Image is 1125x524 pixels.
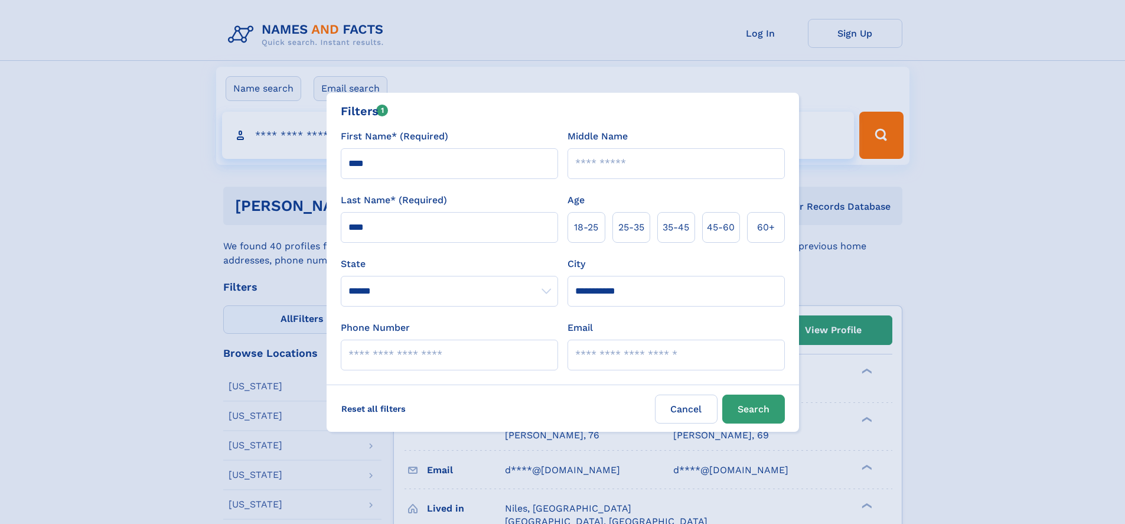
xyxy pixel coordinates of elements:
span: 18‑25 [574,220,598,235]
label: Reset all filters [334,395,413,423]
label: Middle Name [568,129,628,144]
label: Email [568,321,593,335]
label: City [568,257,585,271]
div: Filters [341,102,389,120]
label: Age [568,193,585,207]
label: Phone Number [341,321,410,335]
label: Cancel [655,395,718,424]
span: 60+ [757,220,775,235]
button: Search [722,395,785,424]
span: 35‑45 [663,220,689,235]
span: 25‑35 [618,220,644,235]
label: State [341,257,558,271]
label: Last Name* (Required) [341,193,447,207]
label: First Name* (Required) [341,129,448,144]
span: 45‑60 [707,220,735,235]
